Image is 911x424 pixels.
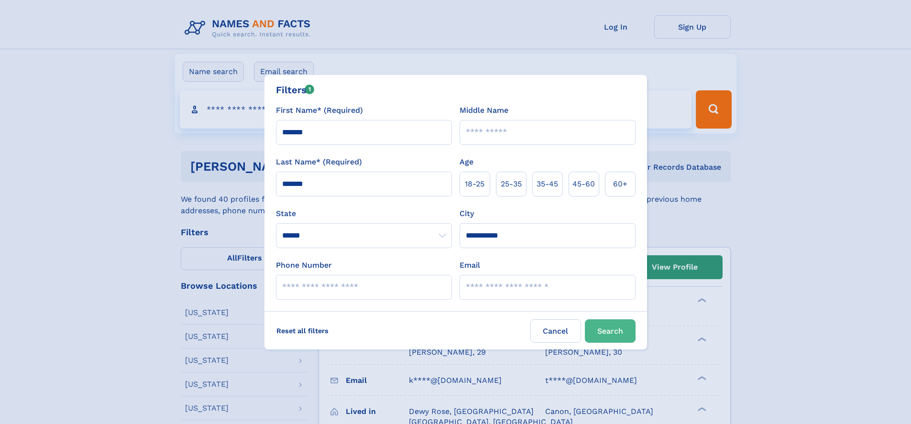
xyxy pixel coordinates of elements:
[460,260,480,271] label: Email
[276,156,362,168] label: Last Name* (Required)
[460,105,508,116] label: Middle Name
[276,83,315,97] div: Filters
[501,178,522,190] span: 25‑35
[460,208,474,219] label: City
[465,178,484,190] span: 18‑25
[276,260,332,271] label: Phone Number
[530,319,581,343] label: Cancel
[270,319,335,342] label: Reset all filters
[460,156,473,168] label: Age
[613,178,627,190] span: 60+
[276,105,363,116] label: First Name* (Required)
[276,208,452,219] label: State
[585,319,636,343] button: Search
[537,178,558,190] span: 35‑45
[572,178,595,190] span: 45‑60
